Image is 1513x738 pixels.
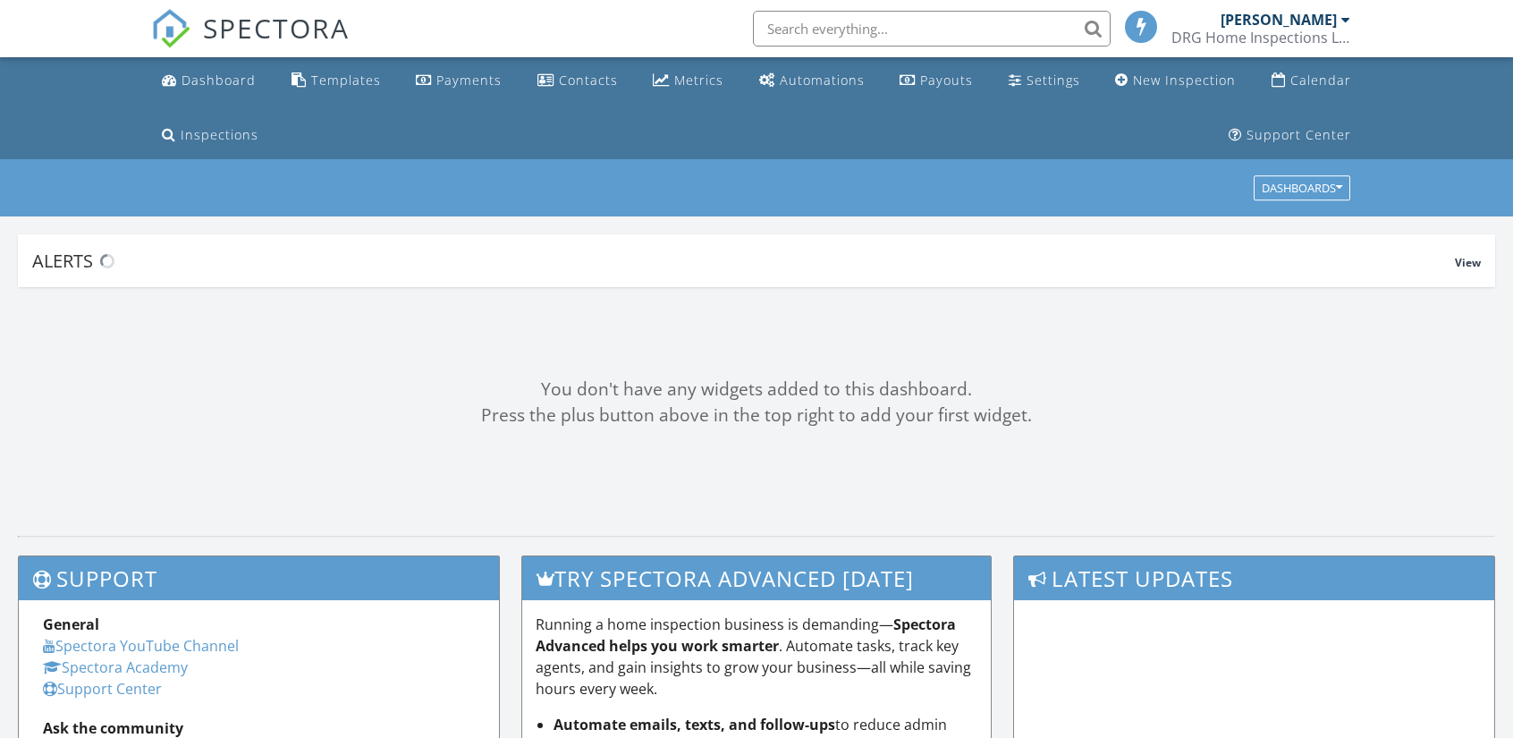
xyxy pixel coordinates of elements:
div: Support Center [1247,126,1351,143]
a: Payments [409,64,509,98]
a: New Inspection [1108,64,1243,98]
a: Contacts [530,64,625,98]
a: Inspections [155,119,266,152]
a: Support Center [1221,119,1358,152]
div: Inspections [181,126,258,143]
div: You don't have any widgets added to this dashboard. [18,377,1495,403]
strong: Automate emails, texts, and follow-ups [554,715,835,734]
h3: Latest Updates [1014,556,1494,600]
div: Settings [1027,72,1080,89]
div: Press the plus button above in the top right to add your first widget. [18,403,1495,428]
a: SPECTORA [151,24,350,62]
span: View [1455,255,1481,270]
input: Search everything... [753,11,1111,47]
a: Metrics [646,64,731,98]
a: Templates [284,64,388,98]
h3: Try spectora advanced [DATE] [522,556,992,600]
div: Templates [311,72,381,89]
div: Dashboard [182,72,256,89]
a: Support Center [43,679,162,699]
a: Automations (Basic) [752,64,872,98]
a: Settings [1002,64,1087,98]
a: Payouts [892,64,980,98]
div: Dashboards [1262,182,1342,195]
a: Spectora YouTube Channel [43,636,239,656]
div: Automations [780,72,865,89]
button: Dashboards [1254,176,1350,201]
a: Dashboard [155,64,263,98]
a: Spectora Academy [43,657,188,677]
div: Metrics [674,72,723,89]
h3: Support [19,556,499,600]
div: DRG Home Inspections LLC [1171,29,1350,47]
div: Calendar [1290,72,1351,89]
div: [PERSON_NAME] [1221,11,1337,29]
a: Calendar [1264,64,1358,98]
div: New Inspection [1133,72,1236,89]
strong: Spectora Advanced helps you work smarter [536,615,956,656]
div: Payments [436,72,502,89]
span: SPECTORA [203,9,350,47]
strong: General [43,615,99,634]
div: Payouts [920,72,973,89]
div: Contacts [559,72,618,89]
p: Running a home inspection business is demanding— . Automate tasks, track key agents, and gain ins... [536,614,978,700]
img: The Best Home Inspection Software - Spectora [151,9,190,48]
div: Alerts [32,249,1455,273]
